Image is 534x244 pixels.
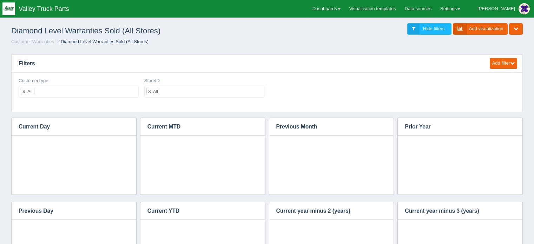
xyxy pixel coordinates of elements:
span: Valley Truck Parts [19,5,69,12]
a: Hide filters [407,23,451,35]
h3: Filters [12,55,483,72]
li: Diamond Level Warranties Sold (All Stores) [55,39,149,45]
div: All [27,89,32,94]
div: [PERSON_NAME] [477,2,515,16]
h3: Prior Year [398,118,512,136]
span: Hide filters [423,26,444,31]
label: StoreID [144,78,160,84]
h3: Current year minus 2 (years) [269,202,383,220]
h3: Current Day [12,118,126,136]
button: Add filter [490,58,517,69]
h3: Previous Month [269,118,383,136]
a: Add visualization [453,23,508,35]
h3: Current MTD [140,118,255,136]
h3: Current year minus 3 (years) [398,202,512,220]
img: Profile Picture [519,3,530,14]
label: CustomerType [19,78,48,84]
h3: Previous Day [12,202,126,220]
div: All [153,89,158,94]
a: Customer Warranties [11,39,54,44]
img: q1blfpkbivjhsugxdrfq.png [2,2,15,15]
h1: Diamond Level Warranties Sold (All Stores) [11,23,267,39]
h3: Current YTD [140,202,255,220]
